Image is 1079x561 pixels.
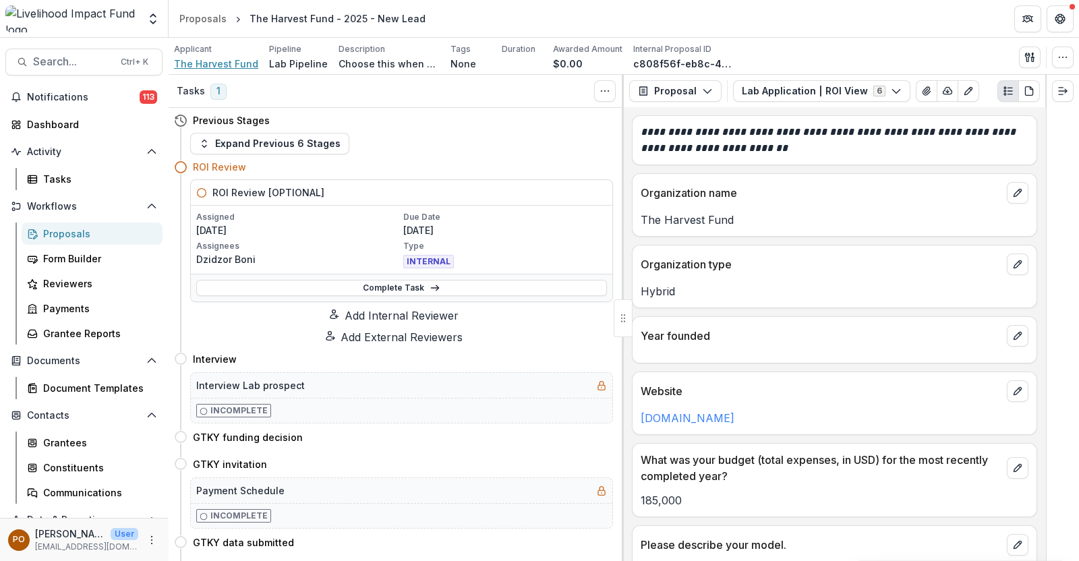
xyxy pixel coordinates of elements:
p: What was your budget (total expenses, in USD) for the most recently completed year? [641,452,1001,484]
p: User [111,528,138,540]
button: edit [1007,182,1028,204]
a: Document Templates [22,377,163,399]
button: Open Data & Reporting [5,509,163,531]
button: edit [1007,325,1028,347]
span: 113 [140,90,157,104]
p: Year founded [641,328,1001,344]
p: Applicant [174,43,212,55]
p: [PERSON_NAME] [35,527,105,541]
p: Awarded Amount [553,43,622,55]
a: Complete Task [196,280,607,296]
p: Due Date [403,211,608,223]
div: Dashboard [27,117,152,131]
p: 185,000 [641,492,1028,508]
span: Search... [33,55,113,68]
h5: Payment Schedule [196,483,285,498]
div: Document Templates [43,381,152,395]
a: Constituents [22,456,163,479]
p: Assignees [196,240,401,252]
h4: GTKY funding decision [193,430,303,444]
div: Proposals [179,11,227,26]
p: Hybrid [641,283,1028,299]
div: The Harvest Fund - 2025 - New Lead [250,11,426,26]
div: Constituents [43,461,152,475]
button: Partners [1014,5,1041,32]
button: View Attached Files [916,80,937,102]
button: edit [1007,534,1028,556]
button: Notifications113 [5,86,163,108]
a: The Harvest Fund [174,57,258,71]
span: Documents [27,355,141,367]
h5: ROI Review [OPTIONAL] [212,185,324,200]
a: Proposals [174,9,232,28]
h4: Previous Stages [193,113,270,127]
button: Add Internal Reviewer [174,307,613,324]
div: Ctrl + K [118,55,151,69]
a: Form Builder [22,247,163,270]
div: Communications [43,485,152,500]
span: Workflows [27,201,141,212]
p: Organization name [641,185,1001,201]
button: edit [1007,380,1028,402]
p: Website [641,383,1001,399]
img: Livelihood Impact Fund logo [5,5,138,32]
button: Search... [5,49,163,76]
button: Toggle View Cancelled Tasks [594,80,616,102]
p: None [450,57,476,71]
div: Peige Omondi [13,535,25,544]
button: edit [1007,457,1028,479]
span: INTERNAL [403,255,454,268]
div: Payments [43,301,152,316]
h3: Tasks [177,86,205,97]
p: Dzidzor Boni [196,252,401,266]
p: Description [339,43,385,55]
a: Payments [22,297,163,320]
div: Reviewers [43,276,152,291]
p: Organization type [641,256,1001,272]
span: Notifications [27,92,140,103]
p: Assigned [196,211,401,223]
p: $0.00 [553,57,583,71]
a: Proposals [22,223,163,245]
p: Tags [450,43,471,55]
h4: Interview [193,352,237,366]
p: Incomplete [210,510,268,522]
span: Contacts [27,410,141,421]
span: Activity [27,146,141,158]
p: [DATE] [196,223,401,237]
button: Expand Previous 6 Stages [190,133,349,154]
p: Lab Pipeline [269,57,328,71]
p: Incomplete [210,405,268,417]
span: 1 [210,84,227,100]
p: [DATE] [403,223,608,237]
button: PDF view [1018,80,1040,102]
h4: ROI Review [193,160,246,174]
p: Choose this when adding a new proposal to the first stage of a pipeline. [339,57,440,71]
button: More [144,532,160,548]
button: edit [1007,254,1028,275]
button: Expand right [1052,80,1074,102]
p: The Harvest Fund [641,212,1028,228]
h4: GTKY data submitted [193,535,294,550]
p: Duration [502,43,535,55]
a: Dashboard [5,113,163,136]
a: [DOMAIN_NAME] [641,411,734,425]
button: Open Workflows [5,196,163,217]
h5: Interview Lab prospect [196,378,305,392]
button: Open Activity [5,141,163,163]
a: Grantee Reports [22,322,163,345]
p: [EMAIL_ADDRESS][DOMAIN_NAME] [35,541,138,553]
button: Edit as form [958,80,979,102]
p: Pipeline [269,43,301,55]
div: Grantees [43,436,152,450]
button: Get Help [1047,5,1074,32]
button: Lab Application | ROI View6 [733,80,910,102]
nav: breadcrumb [174,9,431,28]
div: Tasks [43,172,152,186]
div: Grantee Reports [43,326,152,341]
button: Plaintext view [997,80,1019,102]
button: Open Contacts [5,405,163,426]
button: Proposal [629,80,722,102]
p: Internal Proposal ID [633,43,711,55]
